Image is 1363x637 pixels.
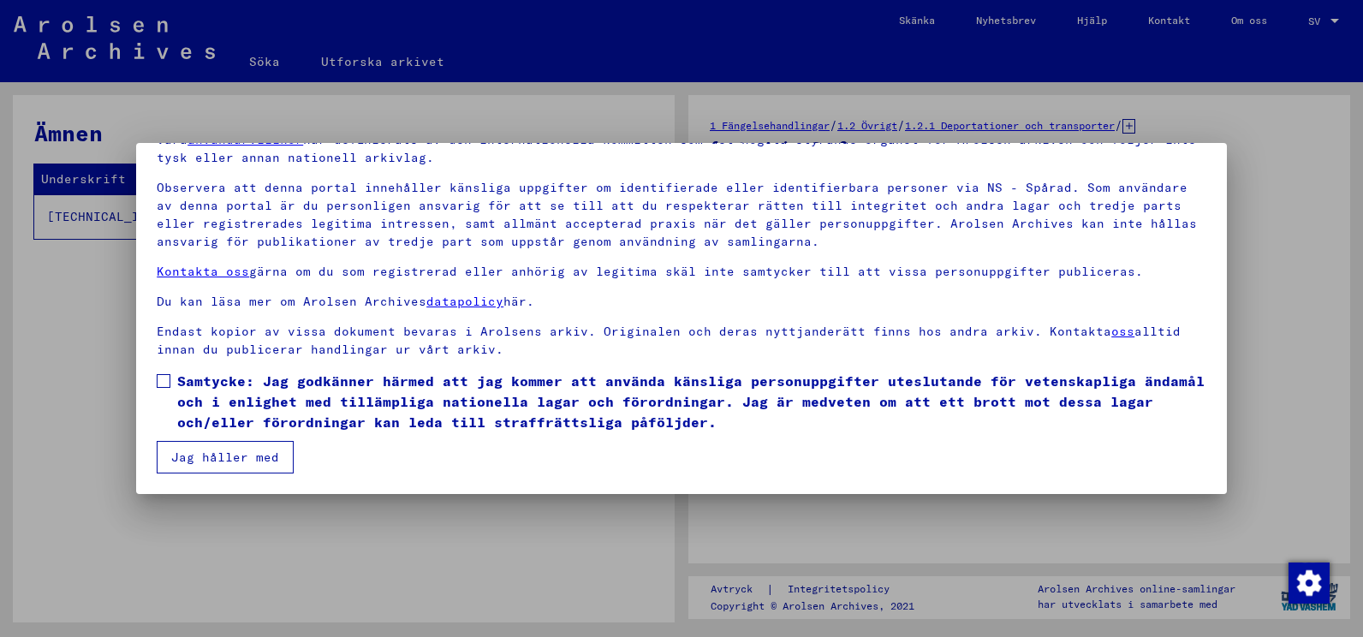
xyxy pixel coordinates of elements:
p: Våra har definierats av den internationella kommittén som det högsta styrande organet för Arolsen... [157,131,1206,167]
button: Jag håller med [157,441,294,473]
p: Observera att denna portal innehåller känsliga uppgifter om identifierade eller identifierbara pe... [157,179,1206,251]
p: Du kan läsa mer om Arolsen Archives här. [157,293,1206,311]
div: Ändra samtycke [1288,562,1329,603]
img: Ändra samtycke [1289,563,1330,604]
a: oss [1111,324,1134,339]
p: Endast kopior av vissa dokument bevaras i Arolsens arkiv. Originalen och deras nyttjanderätt finn... [157,323,1206,359]
p: gärna om du som registrerad eller anhörig av legitima skäl inte samtycker till att vissa personup... [157,263,1206,281]
a: datapolicy [426,294,503,309]
a: Kontakta oss [157,264,249,279]
font: Samtycke: Jag godkänner härmed att jag kommer att använda känsliga personuppgifter uteslutande fö... [177,372,1205,431]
